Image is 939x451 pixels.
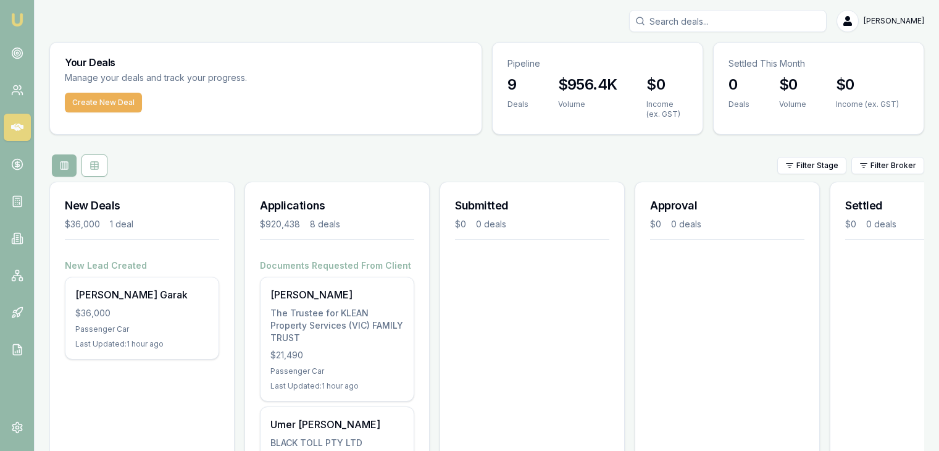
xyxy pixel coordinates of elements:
[558,75,617,95] h3: $956.4K
[75,324,209,334] div: Passenger Car
[558,99,617,109] div: Volume
[310,218,340,230] div: 8 deals
[260,218,300,230] div: $920,438
[260,197,414,214] h3: Applications
[646,75,687,95] h3: $0
[507,99,528,109] div: Deals
[864,16,924,26] span: [PERSON_NAME]
[270,349,404,361] div: $21,490
[671,218,701,230] div: 0 deals
[650,218,661,230] div: $0
[110,218,133,230] div: 1 deal
[75,307,209,319] div: $36,000
[65,218,100,230] div: $36,000
[796,161,838,171] span: Filter Stage
[836,99,899,109] div: Income (ex. GST)
[476,218,506,230] div: 0 deals
[455,197,609,214] h3: Submitted
[851,157,924,174] button: Filter Broker
[270,417,404,432] div: Umer [PERSON_NAME]
[836,75,899,95] h3: $0
[270,307,404,344] div: The Trustee for KLEAN Property Services (VIC) FAMILY TRUST
[507,75,528,95] h3: 9
[65,57,467,67] h3: Your Deals
[65,259,219,272] h4: New Lead Created
[260,259,414,272] h4: Documents Requested From Client
[728,75,749,95] h3: 0
[65,71,381,85] p: Manage your deals and track your progress.
[728,57,909,70] p: Settled This Month
[870,161,916,171] span: Filter Broker
[270,437,404,449] div: BLACK TOLL PTY LTD
[779,99,806,109] div: Volume
[75,287,209,302] div: [PERSON_NAME] Garak
[507,57,688,70] p: Pipeline
[845,218,856,230] div: $0
[270,366,404,376] div: Passenger Car
[65,197,219,214] h3: New Deals
[646,99,687,119] div: Income (ex. GST)
[65,93,142,112] button: Create New Deal
[75,339,209,349] div: Last Updated: 1 hour ago
[270,381,404,391] div: Last Updated: 1 hour ago
[866,218,896,230] div: 0 deals
[270,287,404,302] div: [PERSON_NAME]
[777,157,846,174] button: Filter Stage
[650,197,804,214] h3: Approval
[455,218,466,230] div: $0
[779,75,806,95] h3: $0
[10,12,25,27] img: emu-icon-u.png
[728,99,749,109] div: Deals
[629,10,827,32] input: Search deals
